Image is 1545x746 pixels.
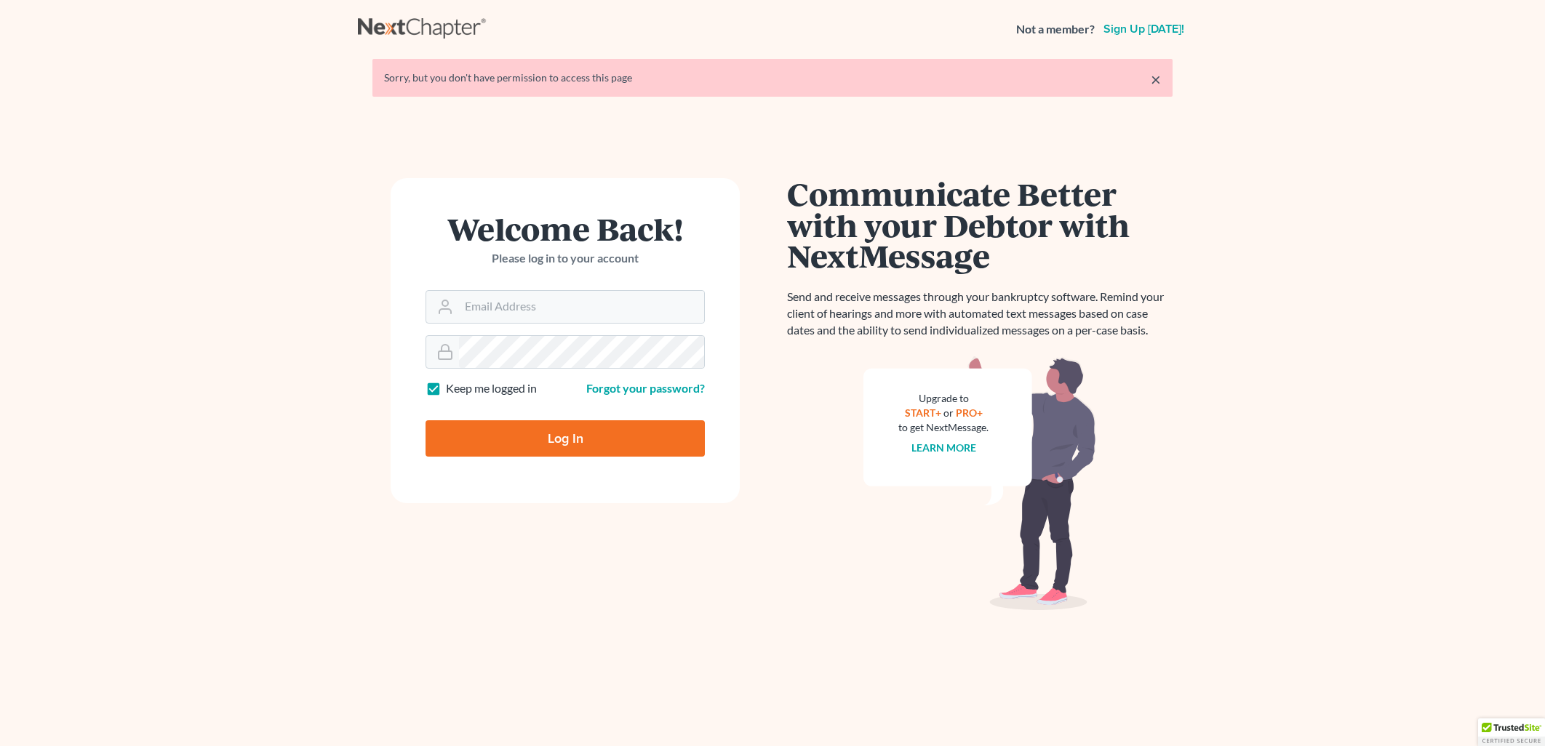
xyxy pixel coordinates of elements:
a: Learn more [911,441,976,454]
label: Keep me logged in [446,380,537,397]
div: to get NextMessage. [898,420,989,435]
a: Sign up [DATE]! [1101,23,1187,35]
div: TrustedSite Certified [1478,718,1545,746]
input: Email Address [459,291,704,323]
input: Log In [426,420,705,457]
h1: Communicate Better with your Debtor with NextMessage [787,178,1173,271]
a: PRO+ [956,406,983,419]
a: Forgot your password? [586,381,705,395]
div: Upgrade to [898,391,989,406]
a: × [1151,71,1161,88]
strong: Not a member? [1016,21,1095,38]
p: Please log in to your account [426,250,705,267]
a: START+ [905,406,941,419]
p: Send and receive messages through your bankruptcy software. Remind your client of hearings and mo... [787,289,1173,339]
h1: Welcome Back! [426,213,705,244]
div: Sorry, but you don't have permission to access this page [384,71,1161,85]
span: or [943,406,954,419]
img: nextmessage_bg-59042aed3d76b12b5cd301f8e5b87938c9018125f34e5fa2b7a6b67550977c72.svg [863,356,1096,611]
